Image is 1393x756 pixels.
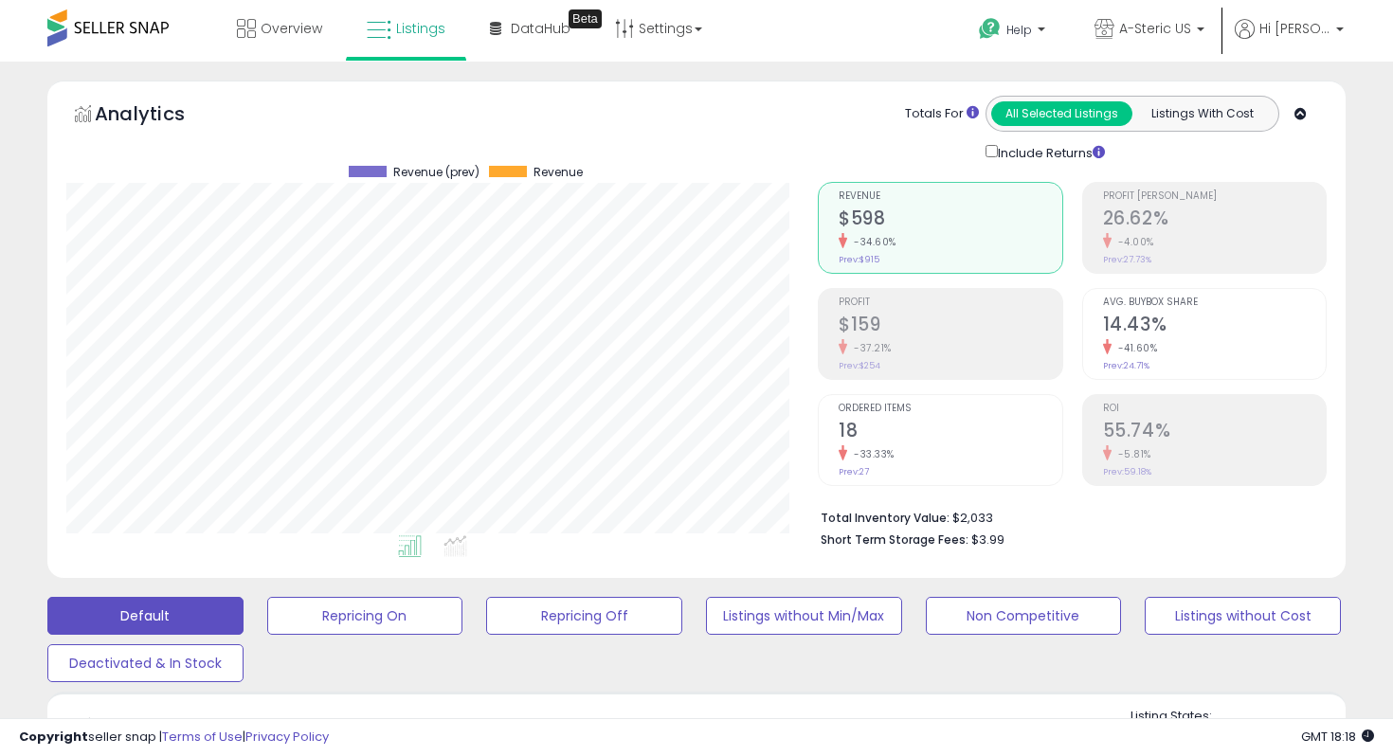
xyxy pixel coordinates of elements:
[839,404,1061,414] span: Ordered Items
[1103,314,1326,339] h2: 14.43%
[926,597,1122,635] button: Non Competitive
[1103,207,1326,233] h2: 26.62%
[847,341,892,355] small: -37.21%
[1119,19,1191,38] span: A-Steric US
[47,644,244,682] button: Deactivated & In Stock
[1131,101,1273,126] button: Listings With Cost
[486,597,682,635] button: Repricing Off
[1103,191,1326,202] span: Profit [PERSON_NAME]
[821,510,950,526] b: Total Inventory Value:
[100,714,173,741] h5: Listings
[978,17,1002,41] i: Get Help
[1112,341,1158,355] small: -41.60%
[1103,404,1326,414] span: ROI
[245,728,329,746] a: Privacy Policy
[1112,447,1151,461] small: -5.81%
[1235,19,1344,62] a: Hi [PERSON_NAME]
[847,447,895,461] small: -33.33%
[569,9,602,28] div: Tooltip anchor
[847,235,896,249] small: -34.60%
[1103,466,1151,477] small: Prev: 59.18%
[706,597,902,635] button: Listings without Min/Max
[971,531,1004,549] span: $3.99
[1112,235,1154,249] small: -4.00%
[964,3,1064,62] a: Help
[905,105,979,123] div: Totals For
[1145,597,1341,635] button: Listings without Cost
[1131,708,1347,726] p: Listing States:
[839,314,1061,339] h2: $159
[991,101,1132,126] button: All Selected Listings
[393,166,479,179] span: Revenue (prev)
[1006,22,1032,38] span: Help
[261,19,322,38] span: Overview
[839,466,869,477] small: Prev: 27
[839,297,1061,308] span: Profit
[162,728,243,746] a: Terms of Use
[19,728,88,746] strong: Copyright
[396,19,445,38] span: Listings
[47,597,244,635] button: Default
[267,597,463,635] button: Repricing On
[534,166,583,179] span: Revenue
[1259,19,1330,38] span: Hi [PERSON_NAME]
[19,729,329,747] div: seller snap | |
[1103,254,1151,265] small: Prev: 27.73%
[839,360,880,371] small: Prev: $254
[95,100,222,132] h5: Analytics
[839,420,1061,445] h2: 18
[971,141,1128,163] div: Include Returns
[839,207,1061,233] h2: $598
[1301,728,1374,746] span: 2025-10-7 18:18 GMT
[839,254,879,265] small: Prev: $915
[1103,297,1326,308] span: Avg. Buybox Share
[511,19,570,38] span: DataHub
[839,191,1061,202] span: Revenue
[821,505,1312,528] li: $2,033
[821,531,968,548] b: Short Term Storage Fees:
[1103,420,1326,445] h2: 55.74%
[1103,360,1149,371] small: Prev: 24.71%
